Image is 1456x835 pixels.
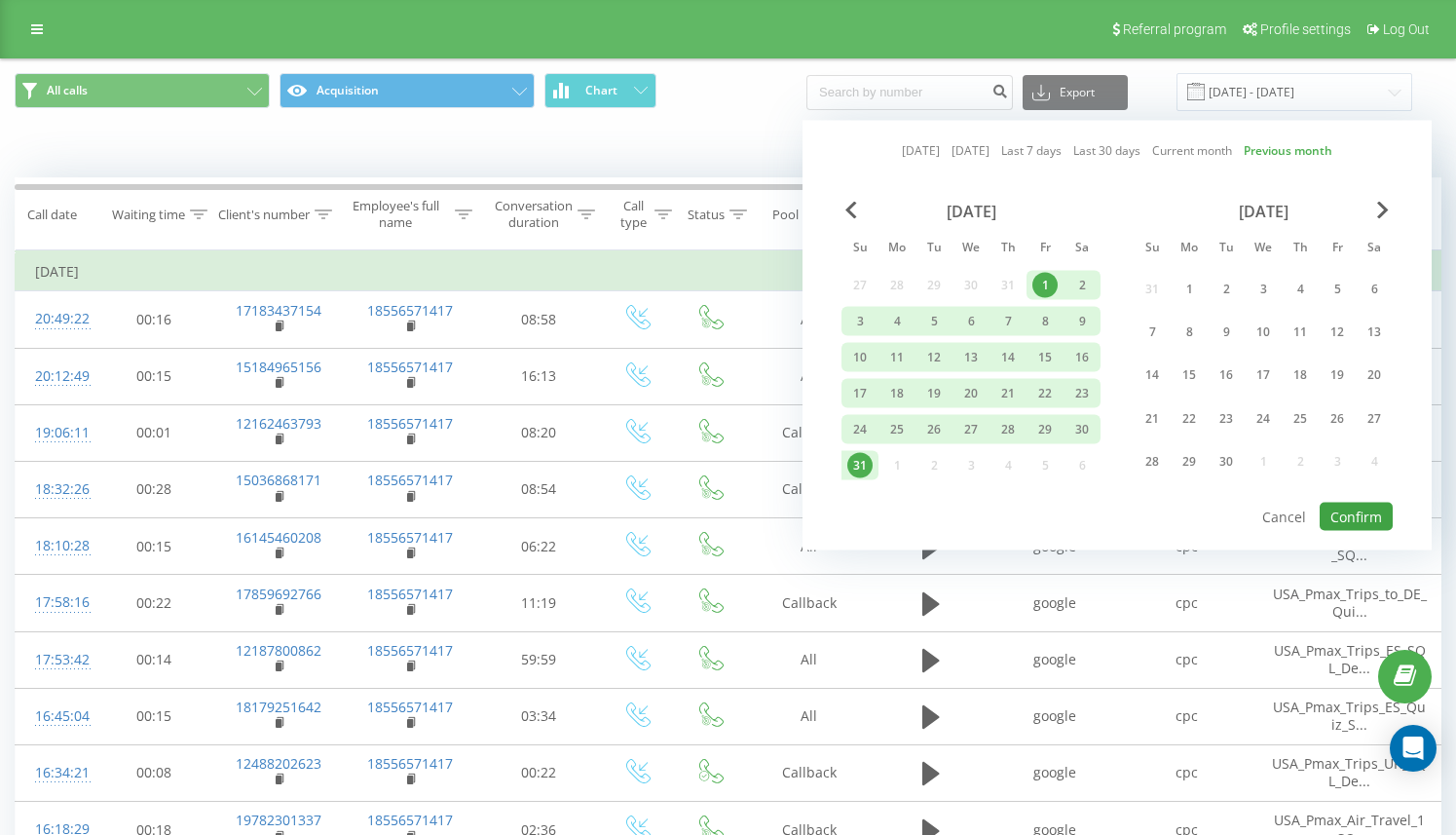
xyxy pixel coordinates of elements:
abbr: Sunday [1138,235,1167,264]
div: 9 [1069,309,1095,334]
td: 00:16 [93,291,215,348]
div: 4 [884,309,910,334]
span: Chart [585,84,617,97]
div: Tue Aug 12, 2025 [915,343,952,372]
div: Wed Sep 3, 2025 [1245,271,1282,307]
div: Fri Aug 15, 2025 [1027,343,1064,372]
div: 8 [1176,320,1202,345]
a: 18556571417 [367,698,453,716]
div: 5 [1325,276,1350,301]
div: Sat Sep 13, 2025 [1356,314,1393,350]
div: 6 [1362,276,1387,301]
div: Fri Sep 5, 2025 [1319,271,1356,307]
div: Thu Sep 4, 2025 [1282,271,1319,307]
button: Confirm [1320,503,1393,531]
td: google [989,688,1121,744]
div: 27 [1362,405,1387,431]
abbr: Wednesday [1249,235,1278,264]
div: Sun Aug 10, 2025 [841,343,878,372]
div: Sun Sep 28, 2025 [1134,443,1171,479]
div: 26 [1325,405,1350,431]
a: 18556571417 [367,811,453,829]
div: 2 [1213,276,1239,301]
div: Sat Aug 9, 2025 [1064,307,1101,336]
div: Call type [616,198,650,231]
div: Wed Aug 20, 2025 [952,379,989,408]
div: Client's number [218,207,310,223]
abbr: Friday [1323,235,1352,264]
div: Mon Aug 4, 2025 [878,307,915,336]
span: USA_Pmax_Trips_UK_SQL_De... [1272,754,1427,790]
a: Last 30 days [1073,141,1140,160]
span: USA_Pmax_Trips_ES_SQL_De... [1274,641,1426,677]
div: Fri Aug 1, 2025 [1027,271,1064,300]
div: Fri Sep 12, 2025 [1319,314,1356,350]
div: Thu Aug 7, 2025 [989,307,1027,336]
button: Chart [544,73,656,108]
div: 4 [1288,276,1313,301]
div: 11 [1288,320,1313,345]
div: Mon Aug 25, 2025 [878,415,915,444]
div: Waiting time [112,207,185,223]
td: 16:13 [478,348,600,404]
button: Acquisition [280,73,535,108]
div: Wed Aug 27, 2025 [952,415,989,444]
div: 18:10:28 [35,527,74,565]
td: All [746,631,873,688]
div: 20:49:22 [35,300,74,338]
div: Sun Aug 17, 2025 [841,379,878,408]
div: 19 [1325,362,1350,388]
div: Tue Sep 30, 2025 [1208,443,1245,479]
div: 3 [1251,276,1276,301]
td: 00:15 [93,348,215,404]
div: 29 [1032,417,1058,442]
div: 18:32:26 [35,471,74,509]
div: Fri Sep 19, 2025 [1319,357,1356,393]
div: 28 [1139,449,1165,474]
div: Sun Sep 21, 2025 [1134,400,1171,436]
a: 18556571417 [367,414,453,433]
div: Wed Aug 6, 2025 [952,307,989,336]
td: google [989,575,1121,631]
span: Referral program [1123,21,1226,37]
input: Search by number [806,75,1013,110]
abbr: Wednesday [956,235,986,264]
div: Tue Sep 16, 2025 [1208,357,1245,393]
div: 1 [1032,273,1058,298]
div: 16 [1069,345,1095,370]
div: 3 [847,309,873,334]
div: Call date [27,207,77,223]
div: 2 [1069,273,1095,298]
div: 23 [1069,381,1095,406]
a: 18556571417 [367,358,453,376]
div: [DATE] [1134,202,1393,221]
abbr: Friday [1030,235,1060,264]
div: 18 [884,381,910,406]
div: 10 [847,345,873,370]
div: Tue Sep 9, 2025 [1208,314,1245,350]
a: Last 7 days [1001,141,1062,160]
td: 11:19 [478,575,600,631]
abbr: Thursday [993,235,1023,264]
button: All calls [15,73,270,108]
div: 19 [921,381,947,406]
a: Previous month [1244,141,1332,160]
a: 15036868171 [236,471,321,489]
div: Thu Sep 25, 2025 [1282,400,1319,436]
div: Sun Aug 31, 2025 [841,451,878,480]
div: 9 [1213,320,1239,345]
div: Fri Aug 22, 2025 [1027,379,1064,408]
div: 23 [1213,405,1239,431]
div: 21 [995,381,1021,406]
div: 17:53:42 [35,641,74,679]
div: Sat Sep 20, 2025 [1356,357,1393,393]
div: Mon Sep 22, 2025 [1171,400,1208,436]
div: Sat Aug 2, 2025 [1064,271,1101,300]
div: Wed Sep 10, 2025 [1245,314,1282,350]
div: Sat Aug 16, 2025 [1064,343,1101,372]
div: Tue Sep 23, 2025 [1208,400,1245,436]
td: 00:22 [93,575,215,631]
div: Mon Sep 1, 2025 [1171,271,1208,307]
div: 22 [1032,381,1058,406]
a: [DATE] [902,141,940,160]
